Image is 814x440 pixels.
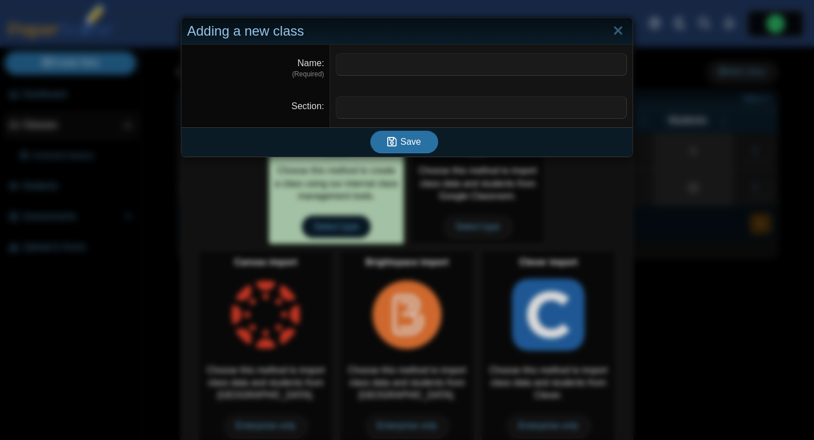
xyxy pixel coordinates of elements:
a: Close [609,21,627,41]
span: Save [400,137,421,146]
button: Save [370,131,438,153]
label: Section [292,101,324,111]
div: Adding a new class [181,18,633,45]
dfn: (Required) [187,70,324,79]
label: Name [297,58,324,68]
